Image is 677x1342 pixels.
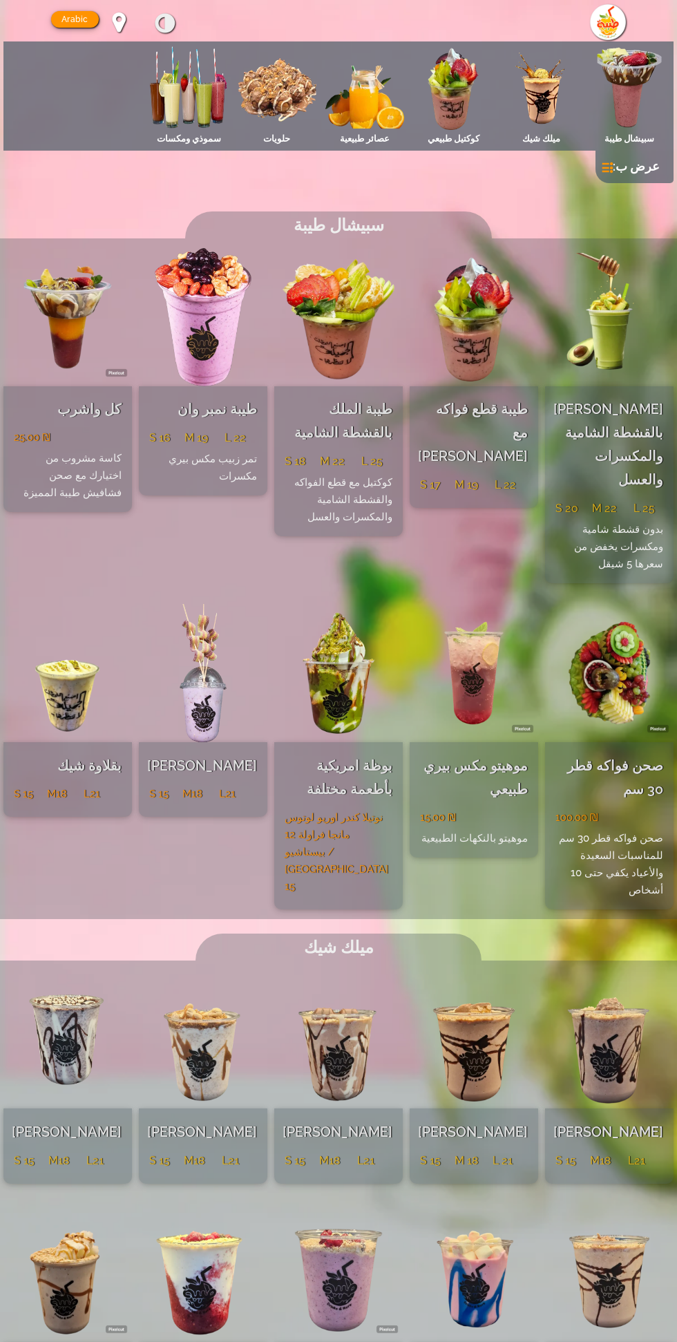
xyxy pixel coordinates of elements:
p: S 15 M18 L21 [14,786,122,803]
span: S 15 M18 L21 [149,1154,239,1167]
span: S 16 M 19 L 22 [149,431,246,444]
p: نوتيلا كندر اوريو لوتوس مانجا فراولة 12 [285,809,392,844]
div: كوكتيل طبيعي [428,130,479,147]
a: ميلك شيك [497,120,586,133]
a: سموذي ومكسات [144,120,233,133]
h5: [PERSON_NAME] [149,754,257,777]
h5: موهيتو مكس بيري طبيعي [420,754,528,801]
p: كوكتيل مع قطع الفواكه والقشطة الشامية والمكسرات والعسل [285,474,392,526]
span: S 18 M 22 L 25 [285,455,383,468]
div: ‏15.00 ₪ [420,809,528,826]
h5: [PERSON_NAME] [285,1120,392,1144]
p: S 15 M18 L21 [149,786,257,803]
p: تمر زبيب مكس بيري مكسرات [149,451,257,485]
h5: بوظة امريكية بأطعمة مختلفة [285,754,392,801]
div: سموذي ومكسات [157,130,221,147]
p: عرض ب: [613,158,660,175]
p: موهيتو بالنكهات الطبيعية [420,830,528,847]
h5: طيبة قطع فواكه مع [PERSON_NAME] [420,397,528,468]
span: S 15 M 18 L 21 [420,1154,513,1167]
a: سبيشال طيبة [585,120,674,133]
div: عصائر طبيعية [340,130,390,147]
div: ‏100.00 ₪ [555,809,663,826]
span: S 15 M18 L21 [285,1154,374,1167]
div: ‏25.00 ₪ [14,429,122,446]
h5: [PERSON_NAME] [149,1120,257,1144]
h5: صحن فواكه قطر 30 سم [555,754,663,801]
h5: طيبة نمبر وان [149,397,257,421]
h5: [PERSON_NAME] [420,1120,528,1144]
h5: طيبة الملك بالقشطة الشامية [285,397,392,444]
h5: بقلاوة شيك [14,754,122,777]
p: بيستاشيو / [GEOGRAPHIC_DATA] 15 [285,844,392,896]
div: ميلك شيك [522,130,560,147]
h5: [PERSON_NAME] [555,1120,663,1144]
span: S 15 M18 L21 [14,1154,104,1167]
h4: ميلك شيك [196,934,482,961]
div: سبيشال طيبة [604,130,654,147]
span: S 15 M18 L21 [555,1154,645,1167]
span: S 20 M 22 L 25 [555,502,655,515]
h4: سبيشال طيبة [185,211,493,238]
h5: [PERSON_NAME] بالقشطة الشامية والمكسرات والعسل [555,397,663,491]
div: حلويات [263,130,290,147]
a: عصائر طبيعية [321,120,410,133]
a: حلويات [233,120,321,133]
h5: [PERSON_NAME] [14,1120,122,1144]
a: كوكتيل طبيعي [409,120,497,133]
p: صحن فواكه قطر 30 سم للمناسبات السعيدة والأعياد يكفي حتى 10 أشخاص [555,830,663,899]
p: بدون قشطة شامية ومكسرات يخفض من سعرها 5 شيقل [555,521,663,573]
span: S 17 M 19 L 22 [420,478,516,491]
p: كاسة مشروب من اختيارك مع صحن فشافيش طيبة المميزة [14,450,122,502]
h5: كل واشرب [14,397,122,421]
a: Arabic [51,11,99,28]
